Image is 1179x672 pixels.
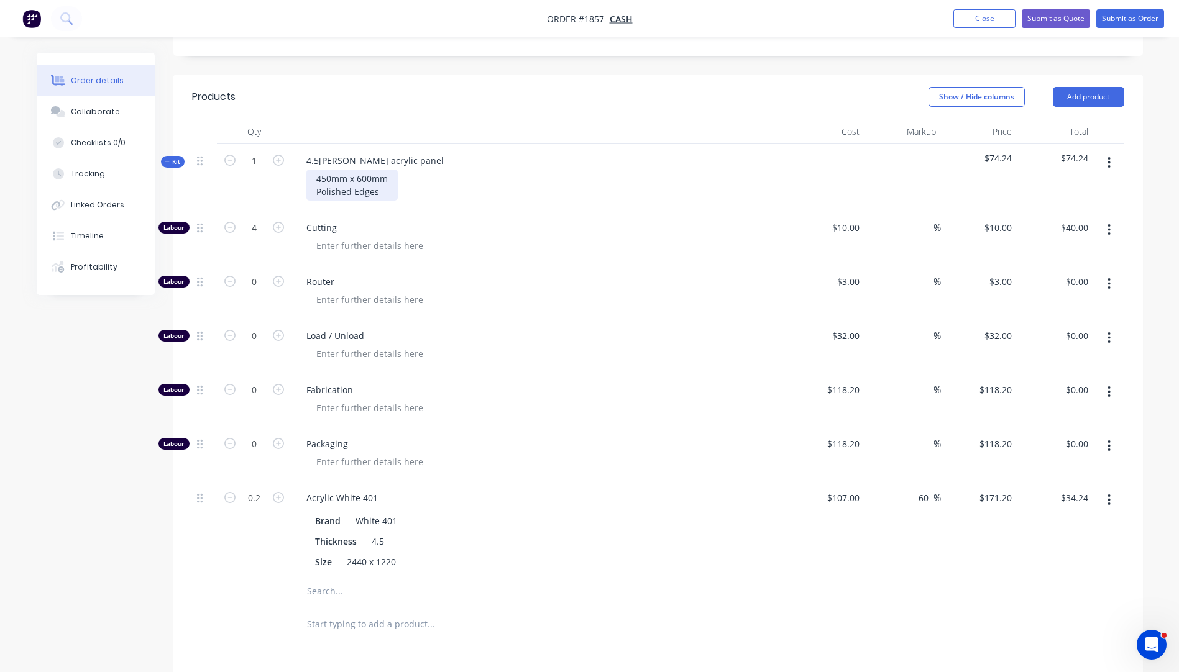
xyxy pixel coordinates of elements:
[367,532,389,550] div: 4.5
[934,437,941,451] span: %
[158,276,190,288] div: Labour
[71,168,105,179] div: Tracking
[310,553,337,571] div: Size
[306,437,784,450] span: Packaging
[165,157,181,166] span: Kit
[865,119,941,144] div: Markup
[158,222,190,234] div: Labour
[71,230,104,242] div: Timeline
[161,156,185,168] button: Kit
[37,158,155,189] button: Tracking
[296,489,388,507] div: Acrylic White 401
[71,137,126,148] div: Checklists 0/0
[71,261,117,273] div: Profitability
[946,152,1012,165] span: $74.24
[192,89,236,104] div: Products
[217,119,291,144] div: Qty
[306,383,784,396] span: Fabrication
[547,13,610,25] span: Order #1857 -
[306,612,555,637] input: Start typing to add a product...
[1096,9,1164,28] button: Submit as Order
[934,220,941,235] span: %
[306,329,784,342] span: Load / Unload
[306,170,398,201] div: 450mm x 600mm Polished Edges
[37,252,155,283] button: Profitability
[934,275,941,289] span: %
[1017,119,1093,144] div: Total
[953,9,1016,28] button: Close
[306,579,555,604] input: Search...
[306,275,784,288] span: Router
[22,9,41,28] img: Factory
[310,512,346,530] div: Brand
[941,119,1017,144] div: Price
[37,189,155,220] button: Linked Orders
[929,87,1025,107] button: Show / Hide columns
[342,553,401,571] div: 2440 x 1220
[1053,87,1124,107] button: Add product
[1022,9,1090,28] button: Submit as Quote
[37,127,155,158] button: Checklists 0/0
[37,96,155,127] button: Collaborate
[789,119,865,144] div: Cost
[37,220,155,252] button: Timeline
[37,65,155,96] button: Order details
[934,383,941,397] span: %
[158,438,190,450] div: Labour
[71,75,124,86] div: Order details
[71,199,124,211] div: Linked Orders
[351,512,402,530] div: White 401
[296,152,454,170] div: 4.5[PERSON_NAME] acrylic panel
[310,532,362,550] div: Thickness
[1022,152,1088,165] span: $74.24
[158,330,190,342] div: Labour
[934,329,941,343] span: %
[71,106,120,117] div: Collaborate
[306,221,784,234] span: Cutting
[610,13,633,25] a: Cash
[158,384,190,396] div: Labour
[1137,630,1167,660] iframe: Intercom live chat
[934,491,941,505] span: %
